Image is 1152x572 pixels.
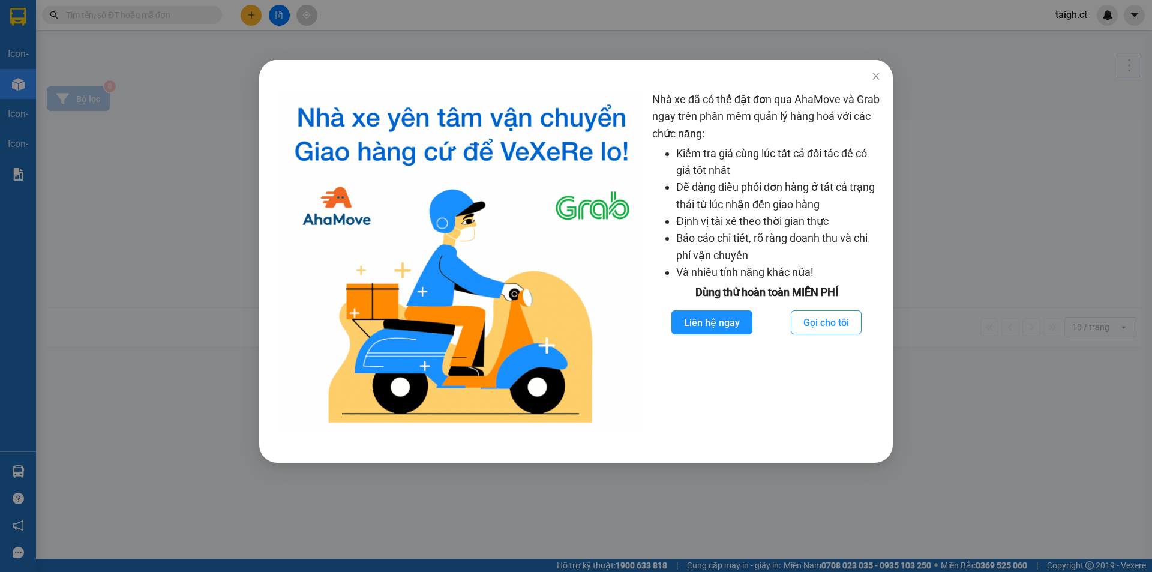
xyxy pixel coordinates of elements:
[676,213,881,230] li: Định vị tài xế theo thời gian thực
[676,145,881,179] li: Kiểm tra giá cùng lúc tất cả đối tác để có giá tốt nhất
[652,284,881,301] div: Dùng thử hoàn toàn MIỄN PHÍ
[676,179,881,213] li: Dễ dàng điều phối đơn hàng ở tất cả trạng thái từ lúc nhận đến giao hàng
[859,60,893,94] button: Close
[684,315,740,330] span: Liên hệ ngay
[871,71,881,81] span: close
[652,91,881,433] div: Nhà xe đã có thể đặt đơn qua AhaMove và Grab ngay trên phần mềm quản lý hàng hoá với các chức năng:
[676,230,881,264] li: Báo cáo chi tiết, rõ ràng doanh thu và chi phí vận chuyển
[791,310,862,334] button: Gọi cho tôi
[281,91,643,433] img: logo
[676,264,881,281] li: Và nhiều tính năng khác nữa!
[803,315,849,330] span: Gọi cho tôi
[671,310,752,334] button: Liên hệ ngay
